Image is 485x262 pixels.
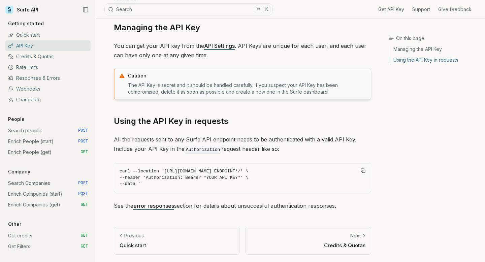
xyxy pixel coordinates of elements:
p: Previous [124,232,144,239]
p: Other [5,221,24,228]
span: POST [78,128,88,133]
a: Managing the API Key [114,22,200,33]
a: Search people POST [5,125,91,136]
a: Enrich People (get) GET [5,147,91,158]
a: Rate limits [5,62,91,73]
span: POST [78,191,88,197]
p: Next [350,232,361,239]
kbd: K [263,6,270,13]
p: Caution [128,72,367,79]
p: Company [5,168,33,175]
a: Get credits GET [5,230,91,241]
a: Enrich Companies (get) GET [5,199,91,210]
a: Credits & Quotas [5,51,91,62]
span: POST [78,139,88,144]
a: error responses [133,202,174,209]
a: Get API Key [378,6,404,13]
p: Getting started [5,20,46,27]
p: See the section for details about unsuccesful authentication responses. [114,201,371,210]
a: Using the API Key in requests [114,116,228,127]
a: API Key [5,40,91,51]
a: API Settings [204,42,235,49]
p: Quick start [120,242,234,249]
a: Managing the API Key [389,46,480,55]
span: GET [80,244,88,249]
kbd: ⌘ [255,6,262,13]
button: Collapse Sidebar [80,5,91,15]
span: GET [80,233,88,238]
a: Support [412,6,430,13]
a: Give feedback [438,6,472,13]
span: GET [80,202,88,207]
span: POST [78,181,88,186]
a: Changelog [5,94,91,105]
a: Webhooks [5,84,91,94]
a: PreviousQuick start [114,227,240,255]
a: Enrich People (start) POST [5,136,91,147]
button: Copy Text [358,166,368,176]
a: Quick start [5,30,91,40]
a: Responses & Errors [5,73,91,84]
a: NextCredits & Quotas [245,227,371,255]
code: curl --location '[URL][DOMAIN_NAME] ENDPOINT*/' \ --header 'Authorization: Bearer *YOUR API KEY*'... [120,168,365,187]
p: Credits & Quotas [251,242,365,249]
a: Get Filters GET [5,241,91,252]
p: The API Key is secret and it should be handled carefully. If you suspect your API Key has been co... [128,82,367,95]
p: People [5,116,27,123]
code: Authorization [185,146,221,154]
a: Surfe API [5,5,38,15]
p: All the requests sent to any Surfe API endpoint needs to be authenticated with a valid API Key. I... [114,135,371,155]
p: You can get your API key from the . API Keys are unique for each user, and each user can have onl... [114,41,371,60]
a: Search Companies POST [5,178,91,189]
span: GET [80,150,88,155]
button: Search⌘K [104,3,273,15]
h3: On this page [389,35,480,42]
a: Enrich Companies (start) POST [5,189,91,199]
a: Using the API Key in requests [389,55,480,63]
